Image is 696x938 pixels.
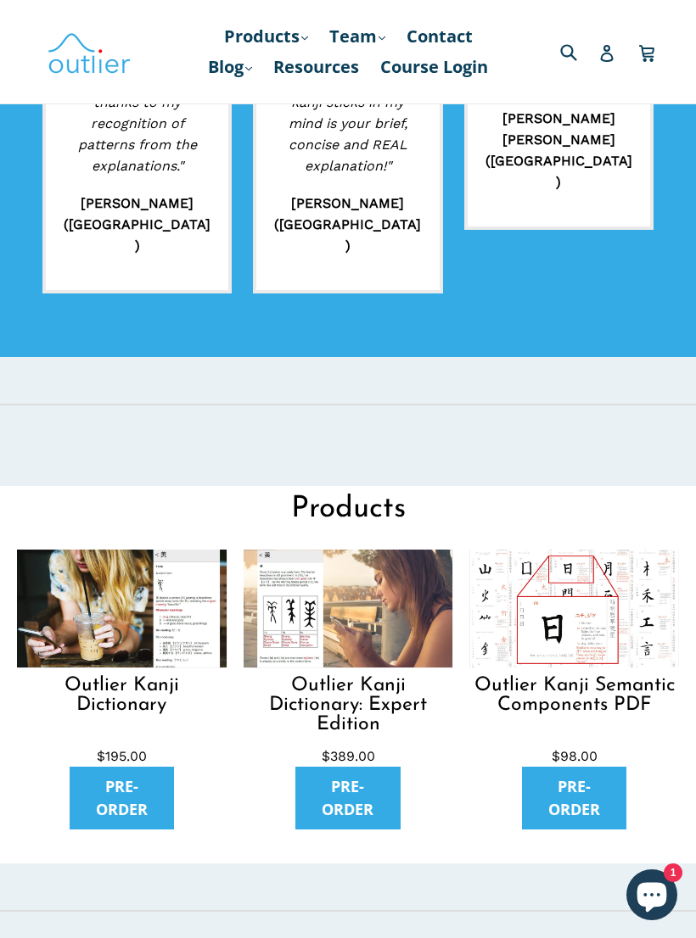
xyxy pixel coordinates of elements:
[295,767,400,829] a: PRE-ORDER
[621,869,682,924] inbox-online-store-chat: Shopify online store chat
[199,52,261,82] a: Blog
[522,767,626,829] a: PRE-ORDER
[321,21,394,52] a: Team
[274,195,421,254] strong: [PERSON_NAME] ([GEOGRAPHIC_DATA])
[372,52,497,82] a: Course Login
[322,748,375,764] span: $389.00
[70,767,174,829] a: PRE-ORDER
[65,676,179,715] span: Outlier Kanji Dictionary
[64,195,210,254] strong: [PERSON_NAME] ([GEOGRAPHIC_DATA])
[556,34,603,69] input: Search
[474,676,675,715] span: Outlier Kanji Semantic Components PDF
[552,748,598,764] span: $98.00
[216,21,317,52] a: Products
[398,21,481,52] a: Contact
[265,52,368,82] a: Resources
[486,110,632,190] strong: [PERSON_NAME] [PERSON_NAME] ([GEOGRAPHIC_DATA])
[47,27,132,76] img: Outlier Linguistics
[97,748,147,764] span: $195.00
[269,676,427,734] span: Outlier Kanji Dictionary: Expert Edition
